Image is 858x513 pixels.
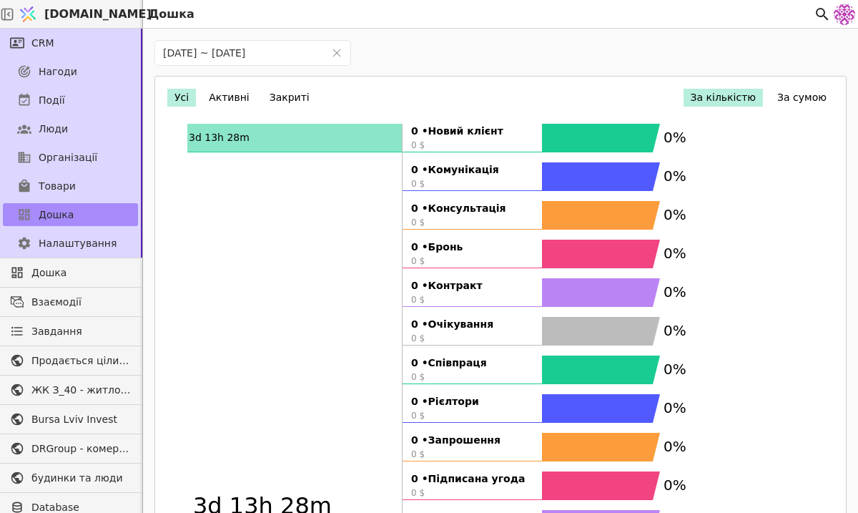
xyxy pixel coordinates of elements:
a: Організації [3,146,138,169]
span: Дошка [39,207,74,223]
text: 3d 13h 28m [189,132,250,143]
span: Продається цілий будинок [PERSON_NAME] нерухомість [31,353,131,368]
a: Люди [3,117,138,140]
a: Події [3,89,138,112]
span: 0 $ [411,448,533,461]
span: Дошка [31,265,131,280]
a: Нагоди [3,60,138,83]
span: 0 $ [411,216,533,229]
strong: 0 • Підписана угода [411,472,533,487]
a: DRGroup - комерційна нерухоомість [3,437,138,460]
button: Активні [202,89,257,107]
button: Усі [167,89,196,107]
button: Закриті [262,89,317,107]
text: 0% [664,361,686,378]
span: CRM [31,36,54,51]
input: dd/MM/yyyy ~ dd/MM/yyyy [155,41,323,65]
strong: 0 • Рієлтори [411,394,533,409]
h2: Дошка [143,6,194,23]
img: 137b5da8a4f5046b86490006a8dec47a [834,4,855,25]
span: Налаштування [39,236,117,251]
span: Організації [39,150,97,165]
span: Нагоди [39,64,77,79]
a: CRM [3,31,138,54]
strong: 0 • Комунікація [411,162,533,177]
a: Дошка [3,203,138,226]
strong: 0 • Бронь [411,240,533,255]
a: Взаємодії [3,290,138,313]
a: [DOMAIN_NAME] [14,1,143,28]
strong: 0 • Запрошення [411,433,533,448]
span: будинки та люди [31,471,131,486]
span: 0 $ [411,332,533,345]
text: 0% [664,245,686,262]
text: 0% [664,438,686,455]
text: 0% [664,283,686,301]
span: ЖК З_40 - житлова та комерційна нерухомість класу Преміум [31,383,131,398]
a: Продається цілий будинок [PERSON_NAME] нерухомість [3,349,138,372]
span: 0 $ [411,487,533,499]
span: Завдання [31,324,82,339]
text: 0% [664,477,686,494]
span: 0 $ [411,293,533,306]
text: 0% [664,129,686,146]
a: будинки та люди [3,466,138,489]
strong: 0 • Новий клієнт [411,124,533,139]
span: Bursa Lviv Invest [31,412,131,427]
a: Завдання [3,320,138,343]
span: 0 $ [411,255,533,268]
a: Налаштування [3,232,138,255]
span: Події [39,93,65,108]
a: Дошка [3,261,138,284]
a: Bursa Lviv Invest [3,408,138,431]
img: Logo [17,1,39,28]
a: Товари [3,175,138,197]
span: 0 $ [411,409,533,422]
span: Товари [39,179,76,194]
span: 0 $ [411,371,533,383]
span: Взаємодії [31,295,131,310]
span: 0 $ [411,139,533,152]
span: Люди [39,122,68,137]
text: 0% [664,206,686,223]
strong: 0 • Консультація [411,201,533,216]
text: 0% [664,167,686,185]
strong: 0 • Очікування [411,317,533,332]
text: 0% [664,322,686,339]
strong: 0 • Контракт [411,278,533,293]
button: За кількістю [684,89,764,107]
span: 0 $ [411,177,533,190]
span: [DOMAIN_NAME] [44,6,152,23]
strong: 0 • Співпраця [411,356,533,371]
span: DRGroup - комерційна нерухоомість [31,441,131,456]
svg: close [332,48,342,58]
text: 0% [664,399,686,416]
button: За сумою [770,89,834,107]
a: ЖК З_40 - житлова та комерційна нерухомість класу Преміум [3,378,138,401]
button: Clear [332,48,342,58]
